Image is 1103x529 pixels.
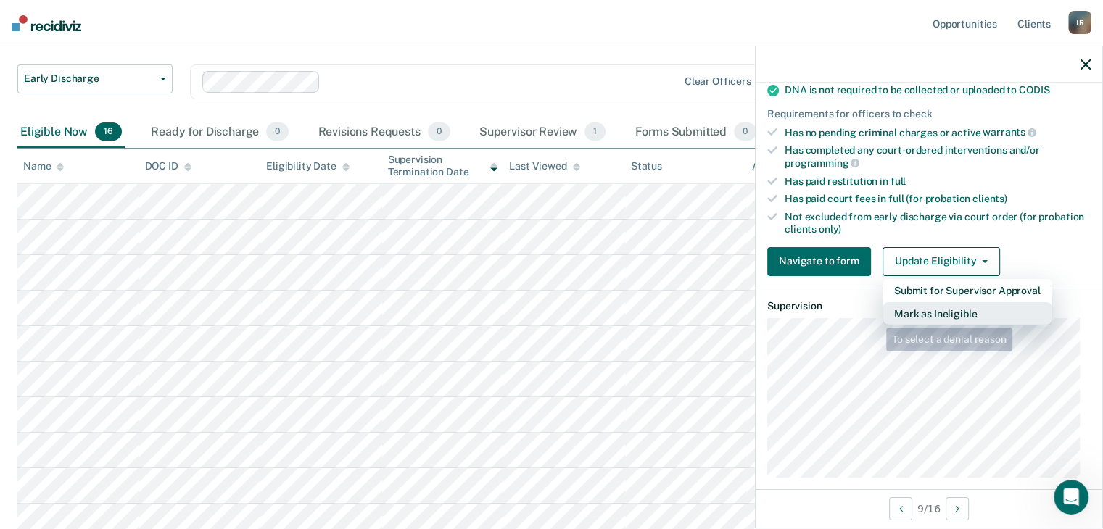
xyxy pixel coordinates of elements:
button: Update Eligibility [883,247,1000,276]
a: Navigate to form [767,247,877,276]
span: 16 [95,122,122,141]
div: Not excluded from early discharge via court order (for probation clients [785,211,1091,236]
iframe: Intercom live chat [1054,480,1088,515]
div: Ready for Discharge [148,117,292,149]
span: 0 [734,122,756,141]
div: Supervisor Review [476,117,609,149]
div: DNA is not required to be collected or uploaded to [785,84,1091,96]
span: programming [785,157,859,169]
span: 1 [584,122,606,141]
div: Eligibility Date [266,160,350,172]
span: clients) [972,193,1007,204]
div: Has completed any court-ordered interventions and/or [785,144,1091,169]
div: Eligible Now [17,117,125,149]
span: Early Discharge [24,72,154,85]
span: 0 [428,122,450,141]
span: only) [819,223,841,235]
div: Has paid court fees in full (for probation [785,193,1091,205]
div: Has no pending criminal charges or active [785,126,1091,139]
div: Requirements for officers to check [767,108,1091,120]
img: Recidiviz [12,15,81,31]
div: Status [631,160,662,172]
div: 9 / 16 [756,489,1102,528]
span: full [891,175,906,187]
div: Clear officers [685,75,751,88]
button: Navigate to form [767,247,871,276]
div: Supervision Termination Date [388,154,498,178]
div: J R [1068,11,1091,34]
div: Last Viewed [509,160,579,172]
div: Forms Submitted [632,117,759,149]
div: Revisions Requests [315,117,453,149]
dt: Supervision [767,300,1091,312]
div: Assigned to [752,160,820,172]
button: Next Opportunity [946,497,969,520]
span: warrants [983,126,1036,138]
button: Submit for Supervisor Approval [883,279,1052,302]
button: Mark as Ineligible [883,302,1052,325]
div: DOC ID [145,160,191,172]
button: Previous Opportunity [889,497,912,520]
div: Has paid restitution in [785,175,1091,188]
span: CODIS [1019,84,1049,96]
div: Name [23,160,64,172]
span: 0 [266,122,289,141]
